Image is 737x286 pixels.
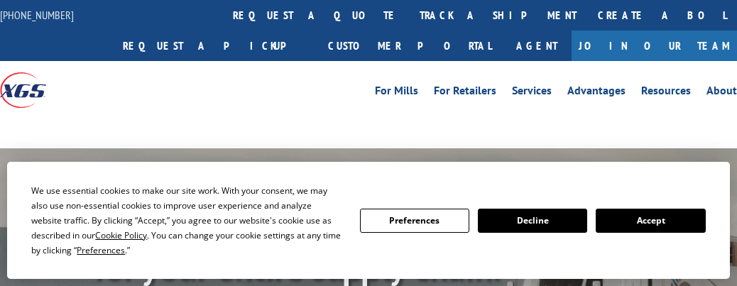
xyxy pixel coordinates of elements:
a: About [706,85,737,101]
a: Join Our Team [572,31,737,61]
a: For Mills [375,85,418,101]
span: Preferences [77,244,125,256]
button: Accept [596,209,705,233]
a: Agent [502,31,572,61]
a: Advantages [567,85,626,101]
div: We use essential cookies to make our site work. With your consent, we may also use non-essential ... [31,183,342,258]
a: Request a pickup [112,31,317,61]
a: Resources [641,85,691,101]
a: Services [512,85,552,101]
button: Preferences [360,209,469,233]
a: For Retailers [434,85,496,101]
span: Cookie Policy [95,229,147,241]
div: Cookie Consent Prompt [7,162,730,279]
button: Decline [478,209,587,233]
a: Customer Portal [317,31,502,61]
